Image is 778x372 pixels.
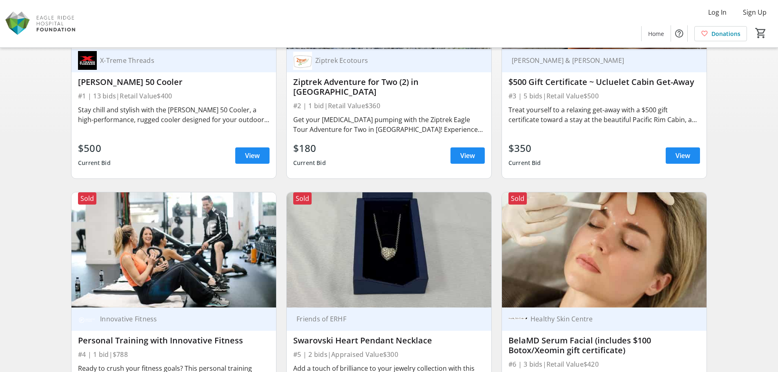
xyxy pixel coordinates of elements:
[78,141,111,156] div: $500
[450,147,485,164] a: View
[5,3,78,44] img: Eagle Ridge Hospital Foundation's Logo
[293,336,485,345] div: Swarovski Heart Pendant Necklace
[293,77,485,97] div: Ziptrek Adventure for Two (2) in [GEOGRAPHIC_DATA]
[78,156,111,170] div: Current Bid
[78,51,97,70] img: X-Treme Threads
[293,51,312,70] img: Ziptrek Ecotours
[97,56,260,65] div: X-Treme Threads
[78,90,270,102] div: #1 | 13 bids | Retail Value $400
[460,151,475,160] span: View
[736,6,773,19] button: Sign Up
[78,192,96,205] div: Sold
[245,151,260,160] span: View
[97,315,260,323] div: Innovative Fitness
[71,192,276,307] img: Personal Training with Innovative Fitness
[675,151,690,160] span: View
[293,192,312,205] div: Sold
[312,56,475,65] div: Ziptrek Ecotours
[78,105,270,125] div: Stay chill and stylish with the [PERSON_NAME] 50 Cooler, a high-performance, rugged cooler design...
[78,349,270,360] div: #4 | 1 bid | $788
[508,77,700,87] div: $500 Gift Certificate ~ Ucluelet Cabin Get-Away
[711,29,740,38] span: Donations
[235,147,270,164] a: View
[642,26,671,41] a: Home
[293,100,485,111] div: #2 | 1 bid | Retail Value $360
[671,25,687,42] button: Help
[293,156,326,170] div: Current Bid
[666,147,700,164] a: View
[508,105,700,125] div: Treat yourself to a relaxing get-away with a $500 gift certificate toward a stay at the beautiful...
[502,192,707,307] img: BelaMD Serum Facial (includes $100 Botox/Xeomin gift certificate)
[753,26,768,40] button: Cart
[293,115,485,134] div: Get your [MEDICAL_DATA] pumping with the Ziptrek Eagle Tour Adventure for Two in [GEOGRAPHIC_DATA...
[694,26,747,41] a: Donations
[293,141,326,156] div: $180
[78,77,270,87] div: [PERSON_NAME] 50 Cooler
[78,310,97,328] img: Innovative Fitness
[293,315,475,323] div: Friends of ERHF
[508,359,700,370] div: #6 | 3 bids | Retail Value $420
[508,192,527,205] div: Sold
[508,156,541,170] div: Current Bid
[508,310,527,328] img: Healthy Skin Centre
[527,315,690,323] div: Healthy Skin Centre
[708,7,727,17] span: Log In
[702,6,733,19] button: Log In
[508,141,541,156] div: $350
[508,56,690,65] div: [PERSON_NAME] & [PERSON_NAME]
[287,192,491,307] img: Swarovski Heart Pendant Necklace
[508,90,700,102] div: #3 | 5 bids | Retail Value $500
[293,349,485,360] div: #5 | 2 bids | Appraised Value $300
[648,29,664,38] span: Home
[508,336,700,355] div: BelaMD Serum Facial (includes $100 Botox/Xeomin gift certificate)
[743,7,767,17] span: Sign Up
[78,336,270,345] div: Personal Training with Innovative Fitness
